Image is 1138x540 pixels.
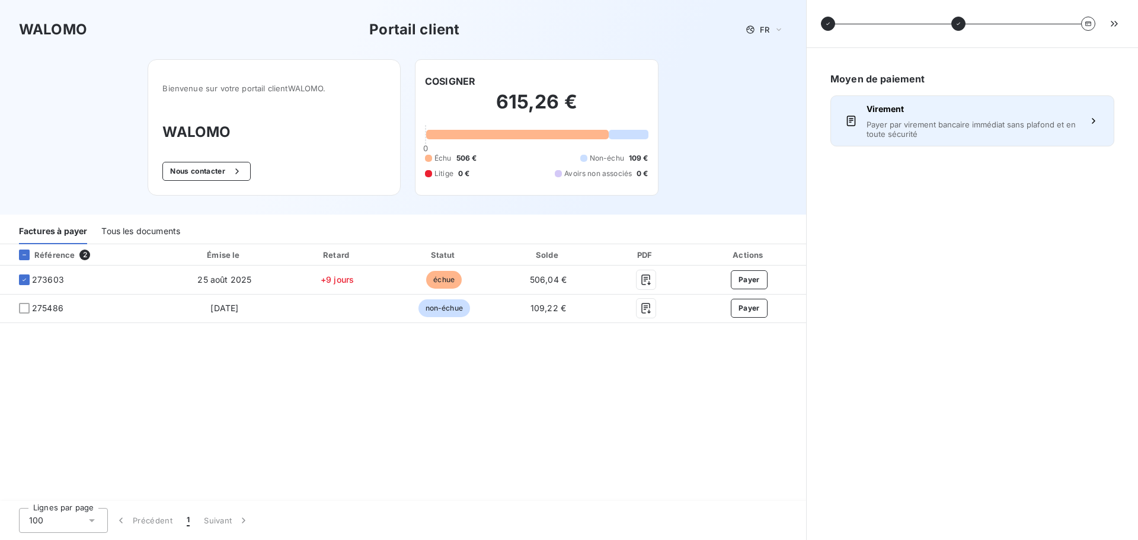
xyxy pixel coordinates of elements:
[425,74,475,88] h6: COSIGNER
[530,274,567,285] span: 506,04 €
[168,249,281,261] div: Émise le
[731,299,768,318] button: Payer
[180,508,197,533] button: 1
[9,250,75,260] div: Référence
[162,84,386,93] span: Bienvenue sur votre portail client WALOMO .
[423,143,428,153] span: 0
[321,274,354,285] span: +9 jours
[162,122,386,143] h3: WALOMO
[434,168,453,179] span: Litige
[394,249,494,261] div: Statut
[499,249,597,261] div: Solde
[760,25,769,34] span: FR
[197,274,251,285] span: 25 août 2025
[19,219,87,244] div: Factures à payer
[637,168,648,179] span: 0 €
[602,249,690,261] div: PDF
[101,219,180,244] div: Tous les documents
[867,120,1078,139] span: Payer par virement bancaire immédiat sans plafond et en toute sécurité
[32,302,63,314] span: 275486
[32,274,64,286] span: 273603
[434,153,452,164] span: Échu
[458,168,469,179] span: 0 €
[530,303,566,313] span: 109,22 €
[29,515,43,526] span: 100
[108,508,180,533] button: Précédent
[695,249,804,261] div: Actions
[187,515,190,526] span: 1
[286,249,389,261] div: Retard
[369,19,459,40] h3: Portail client
[425,90,648,126] h2: 615,26 €
[426,271,462,289] span: échue
[867,103,1078,115] span: Virement
[197,508,257,533] button: Suivant
[79,250,90,260] span: 2
[456,153,477,164] span: 506 €
[210,303,238,313] span: [DATE]
[629,153,648,164] span: 109 €
[162,162,250,181] button: Nous contacter
[590,153,624,164] span: Non-échu
[564,168,632,179] span: Avoirs non associés
[418,299,470,317] span: non-échue
[830,72,1114,86] h6: Moyen de paiement
[731,270,768,289] button: Payer
[19,19,87,40] h3: WALOMO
